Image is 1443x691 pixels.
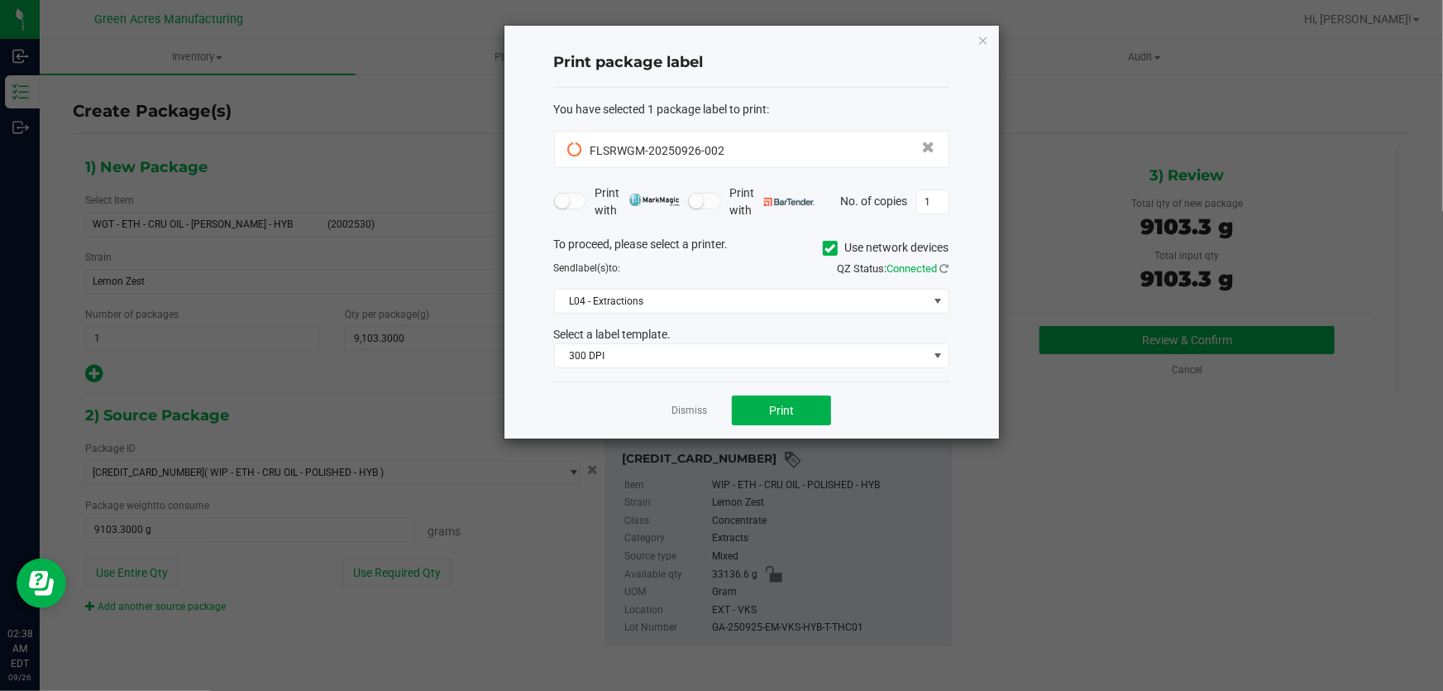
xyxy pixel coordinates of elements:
[729,185,815,219] span: Print with
[554,103,767,116] span: You have selected 1 package label to print
[671,404,707,418] a: Dismiss
[17,559,66,608] iframe: Resource center
[542,236,962,261] div: To proceed, please select a printer.
[764,198,815,206] img: bartender.png
[629,194,680,206] img: mark_magic_cybra.png
[887,262,938,275] span: Connected
[555,290,928,313] span: L04 - Extractions
[838,262,949,275] span: QZ Status:
[554,52,949,74] h4: Print package label
[555,344,928,367] span: 300 DPI
[769,404,794,417] span: Print
[732,396,831,425] button: Print
[542,326,962,343] div: Select a label template.
[554,262,621,274] span: Send to:
[595,185,680,219] span: Print with
[554,101,949,118] div: :
[568,141,586,158] span: Pending Sync
[841,194,908,207] span: No. of copies
[590,144,725,157] span: FLSRWGM-20250926-002
[823,239,949,257] label: Use network devices
[576,262,609,274] span: label(s)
